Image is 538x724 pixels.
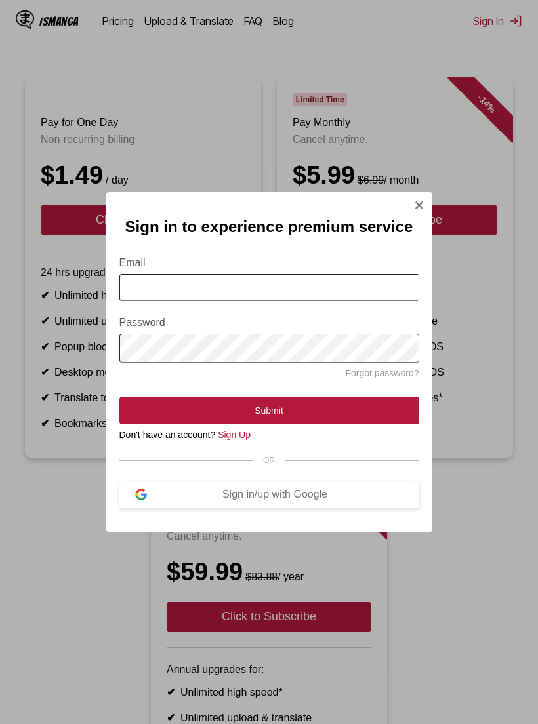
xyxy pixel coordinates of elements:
h2: Sign in to experience premium service [119,218,419,236]
button: Submit [119,397,419,424]
a: Sign Up [218,430,251,440]
button: Sign in/up with Google [119,481,419,508]
label: Password [119,317,419,329]
div: Sign in/up with Google [147,489,403,500]
div: Don't have an account? [119,430,419,440]
img: Close [414,200,424,211]
label: Email [119,257,419,269]
div: OR [119,456,419,465]
div: Sign In Modal [106,192,432,533]
a: Forgot password? [345,368,419,378]
img: google-logo [135,489,147,500]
